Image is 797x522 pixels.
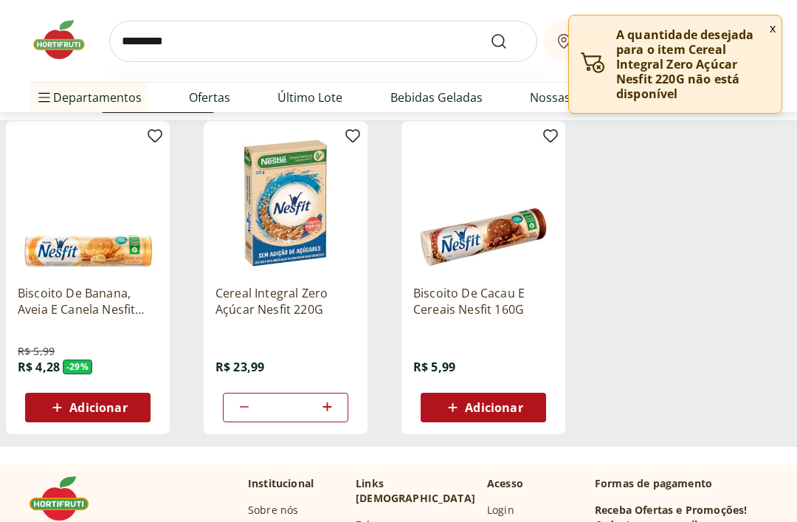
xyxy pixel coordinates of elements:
[595,476,767,491] p: Formas de pagamento
[215,133,356,273] img: Cereal Integral Zero Açúcar Nesfit 220G
[413,133,553,273] img: Biscoito De Cacau E Cereais Nesfit 160G
[18,359,60,375] span: R$ 4,28
[490,32,525,50] button: Submit Search
[764,16,782,41] button: Fechar notificação
[390,89,483,106] a: Bebidas Geladas
[413,285,553,317] a: Biscoito De Cacau E Cereais Nesfit 160G
[18,285,158,317] a: Biscoito De Banana, Aveia E Canela Nesfit 160G
[487,476,523,491] p: Acesso
[215,359,264,375] span: R$ 23,99
[487,503,514,518] a: Login
[18,344,55,359] span: R$ 5,99
[35,80,142,115] span: Departamentos
[595,503,747,518] h3: Receba Ofertas e Promoções!
[69,402,127,413] span: Adicionar
[63,360,92,374] span: - 29 %
[18,133,158,273] img: Biscoito De Banana, Aveia E Canela Nesfit 160G
[413,359,455,375] span: R$ 5,99
[215,285,356,317] a: Cereal Integral Zero Açúcar Nesfit 220G
[248,503,298,518] a: Sobre nós
[189,89,230,106] a: Ofertas
[35,80,53,115] button: Menu
[530,89,609,106] a: Nossas Frutas
[30,476,103,521] img: Hortifruti
[421,393,546,422] button: Adicionar
[356,476,475,506] p: Links [DEMOGRAPHIC_DATA]
[277,89,342,106] a: Último Lote
[30,18,103,62] img: Hortifruti
[465,402,522,413] span: Adicionar
[616,27,770,101] p: A quantidade desejada para o item Cereal Integral Zero Açúcar Nesfit 220G não está disponível
[109,21,537,62] input: search
[25,393,151,422] button: Adicionar
[248,476,314,491] p: Institucional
